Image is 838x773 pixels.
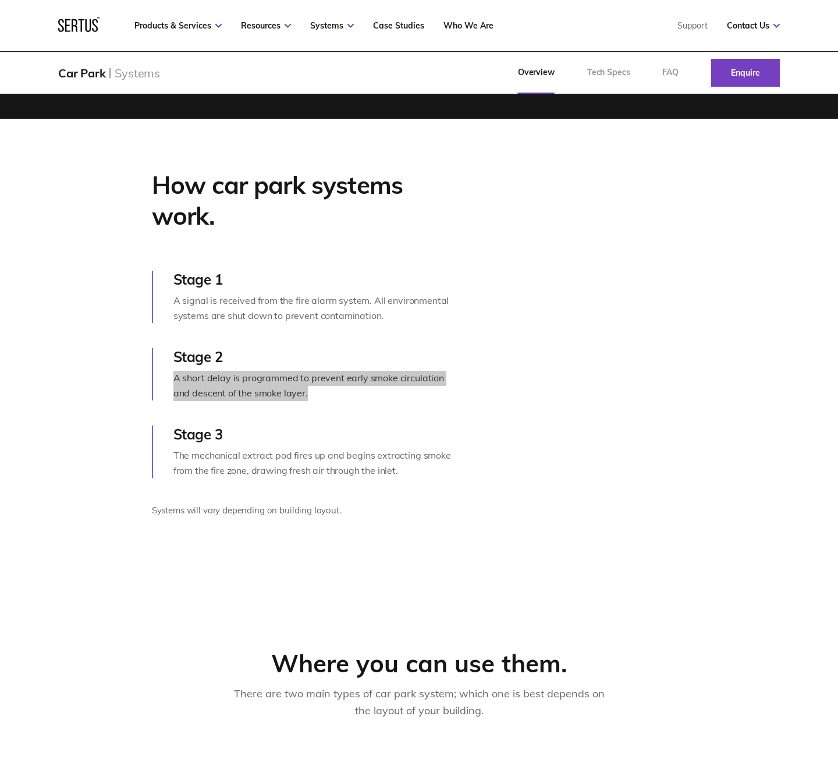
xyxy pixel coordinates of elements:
[373,20,424,31] a: Case Studies
[152,170,454,231] div: How car park systems work.
[173,271,454,288] div: Stage 1
[134,20,222,31] a: Products & Services
[173,348,454,366] div: Stage 2
[233,686,605,719] div: There are two main types of car park system; which one is best depends on the layout of your buil...
[443,20,493,31] a: Who We Are
[727,20,780,31] a: Contact Us
[677,20,708,31] a: Support
[310,20,354,31] a: Systems
[152,503,454,517] p: Systems will vary depending on building layout.
[646,52,695,94] a: FAQ
[101,648,737,679] div: Where you can use them.
[711,59,780,87] a: Enquire
[571,52,647,94] a: Tech Specs
[241,20,291,31] a: Resources
[173,293,454,323] div: A signal is received from the fire alarm system. All environmental systems are shut down to preve...
[115,66,160,80] div: Systems
[173,371,454,400] div: A short delay is programmed to prevent early smoke circulation and descent of the smoke layer.
[173,448,454,478] div: The mechanical extract pod fires up and begins extracting smoke from the fire zone, drawing fresh...
[58,66,105,80] div: Car Park
[173,425,454,443] div: Stage 3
